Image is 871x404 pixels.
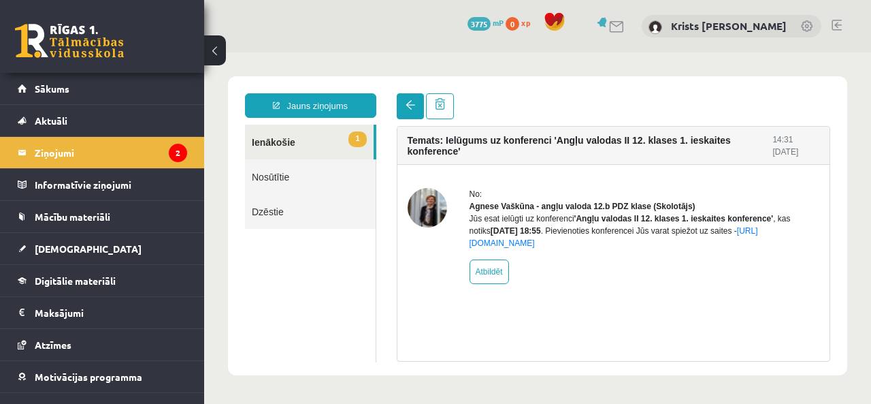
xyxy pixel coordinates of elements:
a: Sākums [18,73,187,104]
a: [DEMOGRAPHIC_DATA] [18,233,187,264]
a: 0 xp [506,17,537,28]
a: Digitālie materiāli [18,265,187,296]
b: 'Angļu valodas II 12. klases 1. ieskaites konference' [370,161,570,171]
a: Atzīmes [18,329,187,360]
div: Jūs esat ielūgti uz konferenci , kas notiks . Pievienoties konferencei Jūs varat spiežot uz saites - [265,160,616,197]
span: Mācību materiāli [35,211,110,223]
a: Mācību materiāli [18,201,187,232]
a: Informatīvie ziņojumi [18,169,187,200]
span: 3775 [467,17,491,31]
strong: Agnese Vaškūna - angļu valoda 12.b PDZ klase (Skolotājs) [265,149,491,159]
img: Krists Andrejs Zeile [648,20,662,34]
a: Ziņojumi2 [18,137,187,168]
a: Krists [PERSON_NAME] [671,19,787,33]
a: 3775 mP [467,17,504,28]
a: Maksājumi [18,297,187,328]
a: Nosūtītie [41,107,171,142]
a: Dzēstie [41,142,171,176]
legend: Informatīvie ziņojumi [35,169,187,200]
legend: Ziņojumi [35,137,187,168]
span: 1 [144,79,162,95]
a: Aktuāli [18,105,187,136]
img: Agnese Vaškūna - angļu valoda 12.b PDZ klase [203,136,243,175]
div: No: [265,136,616,148]
h4: Temats: Ielūgums uz konferenci 'Angļu valodas II 12. klases 1. ieskaites konference' [203,82,569,104]
a: Rīgas 1. Tālmācības vidusskola [15,24,124,58]
span: Sākums [35,82,69,95]
div: 14:31 [DATE] [568,81,615,106]
span: xp [521,17,530,28]
a: Atbildēt [265,207,305,232]
span: mP [493,17,504,28]
span: Aktuāli [35,114,67,127]
a: Motivācijas programma [18,361,187,392]
span: Atzīmes [35,339,71,351]
i: 2 [169,144,187,162]
a: 1Ienākošie [41,72,169,107]
span: Digitālie materiāli [35,275,116,287]
span: [DEMOGRAPHIC_DATA] [35,243,142,255]
legend: Maksājumi [35,297,187,328]
span: 0 [506,17,519,31]
span: Motivācijas programma [35,371,142,383]
a: Jauns ziņojums [41,41,172,65]
b: [DATE] 18:55 [286,174,337,183]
